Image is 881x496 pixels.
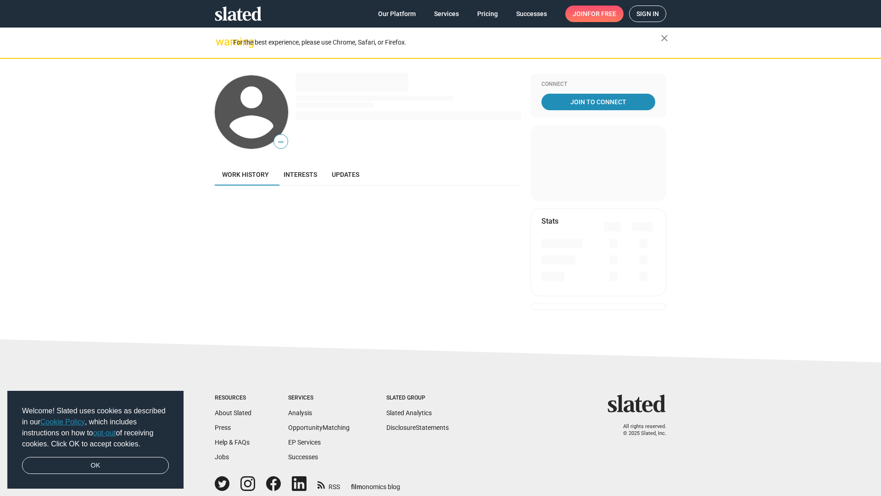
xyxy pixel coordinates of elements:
[386,395,449,402] div: Slated Group
[288,409,312,417] a: Analysis
[40,418,85,426] a: Cookie Policy
[509,6,554,22] a: Successes
[541,94,655,110] a: Join To Connect
[659,33,670,44] mat-icon: close
[386,424,449,431] a: DisclosureStatements
[541,216,558,226] mat-card-title: Stats
[215,439,250,446] a: Help & FAQs
[288,395,350,402] div: Services
[288,424,350,431] a: OpportunityMatching
[318,477,340,491] a: RSS
[216,36,227,47] mat-icon: warning
[629,6,666,22] a: Sign in
[233,36,661,49] div: For the best experience, please use Chrome, Safari, or Firefox.
[516,6,547,22] span: Successes
[541,81,655,88] div: Connect
[215,395,251,402] div: Resources
[434,6,459,22] span: Services
[22,457,169,474] a: dismiss cookie message
[215,453,229,461] a: Jobs
[613,423,666,437] p: All rights reserved. © 2025 Slated, Inc.
[22,406,169,450] span: Welcome! Slated uses cookies as described in our , which includes instructions on how to of recei...
[215,424,231,431] a: Press
[371,6,423,22] a: Our Platform
[427,6,466,22] a: Services
[7,391,184,489] div: cookieconsent
[573,6,616,22] span: Join
[378,6,416,22] span: Our Platform
[215,163,276,186] a: Work history
[332,171,359,178] span: Updates
[470,6,505,22] a: Pricing
[274,136,288,148] span: —
[288,439,321,446] a: EP Services
[93,429,116,437] a: opt-out
[288,453,318,461] a: Successes
[636,6,659,22] span: Sign in
[215,409,251,417] a: About Slated
[222,171,269,178] span: Work history
[587,6,616,22] span: for free
[351,483,362,490] span: film
[276,163,324,186] a: Interests
[284,171,317,178] span: Interests
[543,94,653,110] span: Join To Connect
[477,6,498,22] span: Pricing
[386,409,432,417] a: Slated Analytics
[324,163,367,186] a: Updates
[565,6,624,22] a: Joinfor free
[351,475,400,491] a: filmonomics blog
